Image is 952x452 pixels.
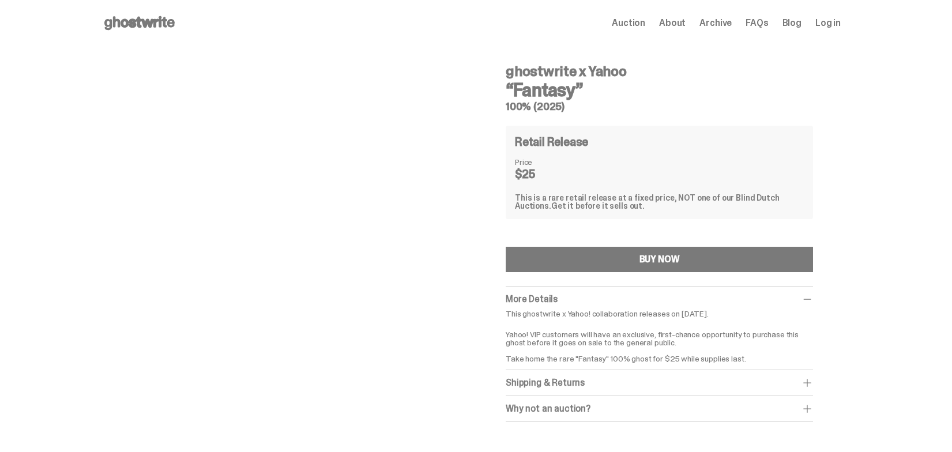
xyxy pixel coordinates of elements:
dt: Price [515,158,573,166]
span: More Details [506,293,558,305]
p: This ghostwrite x Yahoo! collaboration releases on [DATE]. [506,310,813,318]
a: FAQs [746,18,768,28]
div: BUY NOW [639,255,680,264]
h5: 100% (2025) [506,101,813,112]
dd: $25 [515,168,573,180]
div: Why not an auction? [506,403,813,415]
a: Blog [782,18,802,28]
div: This is a rare retail release at a fixed price, NOT one of our Blind Dutch Auctions. [515,194,804,210]
h4: Retail Release [515,136,588,148]
div: Shipping & Returns [506,377,813,389]
a: Auction [612,18,645,28]
a: Archive [699,18,732,28]
button: BUY NOW [506,247,813,272]
h3: “Fantasy” [506,81,813,99]
h4: ghostwrite x Yahoo [506,65,813,78]
p: Yahoo! VIP customers will have an exclusive, first-chance opportunity to purchase this ghost befo... [506,322,813,363]
a: Log in [815,18,841,28]
a: About [659,18,686,28]
span: Get it before it sells out. [551,201,645,211]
